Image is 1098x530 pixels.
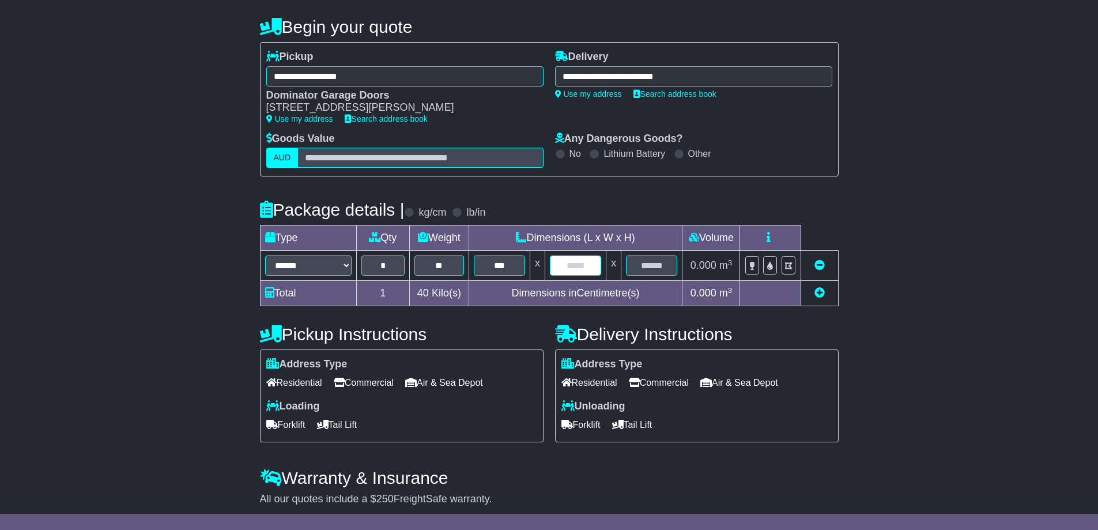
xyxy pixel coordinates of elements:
[317,416,357,434] span: Tail Lift
[555,51,609,63] label: Delivery
[719,260,733,271] span: m
[260,225,356,251] td: Type
[682,225,740,251] td: Volume
[417,287,429,299] span: 40
[555,325,839,344] h4: Delivery Instructions
[688,148,711,159] label: Other
[603,148,665,159] label: Lithium Battery
[418,206,446,219] label: kg/cm
[345,114,428,123] a: Search address book
[555,89,622,99] a: Use my address
[691,260,716,271] span: 0.000
[266,400,320,413] label: Loading
[260,325,544,344] h4: Pickup Instructions
[266,114,333,123] a: Use my address
[466,206,485,219] label: lb/in
[700,374,778,392] span: Air & Sea Depot
[356,225,410,251] td: Qty
[561,358,643,371] label: Address Type
[612,416,652,434] span: Tail Lift
[260,281,356,306] td: Total
[410,281,469,306] td: Kilo(s)
[633,89,716,99] a: Search address book
[260,200,405,219] h4: Package details |
[719,287,733,299] span: m
[266,416,305,434] span: Forklift
[606,251,621,281] td: x
[691,287,716,299] span: 0.000
[469,225,682,251] td: Dimensions (L x W x H)
[814,260,825,271] a: Remove this item
[569,148,581,159] label: No
[405,374,483,392] span: Air & Sea Depot
[728,286,733,295] sup: 3
[266,51,314,63] label: Pickup
[260,468,839,487] h4: Warranty & Insurance
[266,89,532,102] div: Dominator Garage Doors
[728,258,733,267] sup: 3
[629,374,689,392] span: Commercial
[260,17,839,36] h4: Begin your quote
[530,251,545,281] td: x
[561,374,617,392] span: Residential
[814,287,825,299] a: Add new item
[356,281,410,306] td: 1
[555,133,683,145] label: Any Dangerous Goods?
[266,102,532,114] div: [STREET_ADDRESS][PERSON_NAME]
[334,374,394,392] span: Commercial
[410,225,469,251] td: Weight
[266,133,335,145] label: Goods Value
[561,400,625,413] label: Unloading
[469,281,682,306] td: Dimensions in Centimetre(s)
[561,416,601,434] span: Forklift
[266,374,322,392] span: Residential
[376,493,394,505] span: 250
[266,148,299,168] label: AUD
[266,358,348,371] label: Address Type
[260,493,839,506] div: All our quotes include a $ FreightSafe warranty.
